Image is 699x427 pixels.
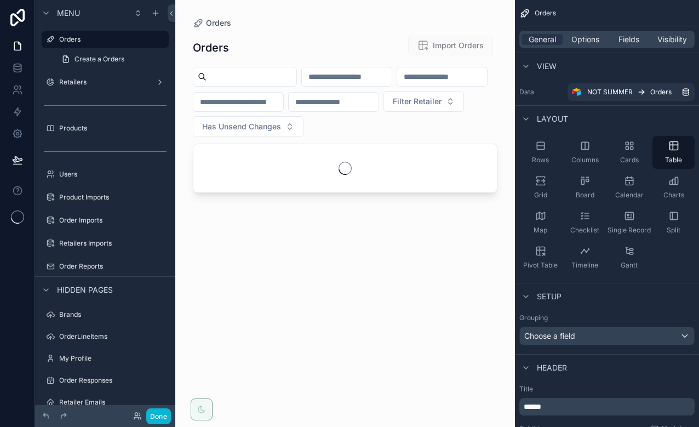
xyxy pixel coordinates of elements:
[608,241,650,274] button: Gantt
[42,372,169,389] a: Order Responses
[42,31,169,48] a: Orders
[568,83,695,101] a: NOT SUMMEROrders
[532,156,549,164] span: Rows
[537,113,568,124] span: Layout
[59,310,167,319] label: Brands
[42,212,169,229] a: Order Imports
[572,88,581,96] img: Airtable Logo
[519,88,563,96] label: Data
[537,61,557,72] span: View
[534,226,547,235] span: Map
[57,284,113,295] span: Hidden pages
[59,262,167,271] label: Order Reports
[618,34,639,45] span: Fields
[652,206,695,239] button: Split
[59,124,167,133] label: Products
[42,328,169,345] a: OrderLineItems
[59,170,167,179] label: Users
[587,88,633,96] span: NOT SUMMER
[564,136,606,169] button: Columns
[42,350,169,367] a: My Profile
[608,226,651,235] span: Single Record
[57,8,80,19] span: Menu
[657,34,687,45] span: Visibility
[608,171,650,204] button: Calendar
[524,331,575,340] span: Choose a field
[564,241,606,274] button: Timeline
[650,88,672,96] span: Orders
[535,9,556,18] span: Orders
[576,191,594,200] span: Board
[42,235,169,252] a: Retailers Imports
[529,34,556,45] span: General
[564,206,606,239] button: Checklist
[59,332,167,341] label: OrderLineItems
[534,191,547,200] span: Grid
[571,156,599,164] span: Columns
[519,314,548,322] label: Grouping
[519,385,695,394] label: Title
[42,189,169,206] a: Product Imports
[537,362,567,373] span: Header
[59,239,167,248] label: Retailers Imports
[55,50,169,68] a: Create a Orders
[537,291,562,302] span: Setup
[59,398,167,407] label: Retailer Emails
[519,136,562,169] button: Rows
[571,261,598,270] span: Timeline
[667,226,680,235] span: Split
[42,73,169,91] a: Retailers
[59,216,167,225] label: Order Imports
[59,376,167,385] label: Order Responses
[42,258,169,275] a: Order Reports
[59,78,151,87] label: Retailers
[519,171,562,204] button: Grid
[519,241,562,274] button: Pivot Table
[519,327,695,345] button: Choose a field
[519,206,562,239] button: Map
[564,171,606,204] button: Board
[663,191,684,200] span: Charts
[42,166,169,183] a: Users
[620,156,639,164] span: Cards
[519,398,695,415] div: scrollable content
[59,193,167,202] label: Product Imports
[608,136,650,169] button: Cards
[146,408,171,424] button: Done
[652,171,695,204] button: Charts
[42,306,169,323] a: Brands
[621,261,638,270] span: Gantt
[665,156,682,164] span: Table
[571,34,599,45] span: Options
[608,206,650,239] button: Single Record
[42,394,169,411] a: Retailer Emails
[523,261,558,270] span: Pivot Table
[615,191,644,200] span: Calendar
[652,136,695,169] button: Table
[570,226,599,235] span: Checklist
[42,119,169,137] a: Products
[75,55,124,64] span: Create a Orders
[59,35,162,44] label: Orders
[59,354,167,363] label: My Profile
